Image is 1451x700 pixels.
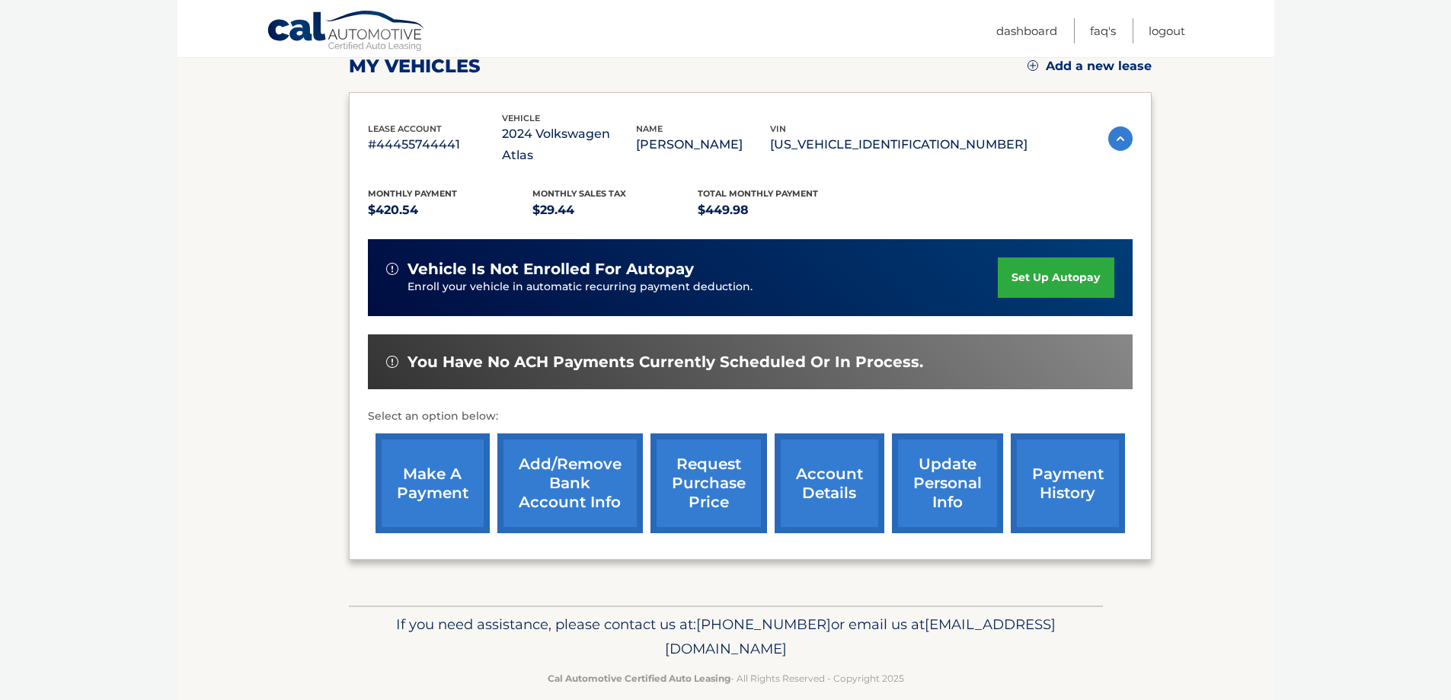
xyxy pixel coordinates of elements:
[698,188,818,199] span: Total Monthly Payment
[386,356,398,368] img: alert-white.svg
[532,200,698,221] p: $29.44
[775,433,884,533] a: account details
[665,615,1056,657] span: [EMAIL_ADDRESS][DOMAIN_NAME]
[698,200,863,221] p: $449.98
[1028,60,1038,71] img: add.svg
[636,123,663,134] span: name
[497,433,643,533] a: Add/Remove bank account info
[349,55,481,78] h2: my vehicles
[407,353,923,372] span: You have no ACH payments currently scheduled or in process.
[650,433,767,533] a: request purchase price
[892,433,1003,533] a: update personal info
[1028,59,1152,74] a: Add a new lease
[267,10,427,54] a: Cal Automotive
[502,123,636,166] p: 2024 Volkswagen Atlas
[996,18,1057,43] a: Dashboard
[696,615,831,633] span: [PHONE_NUMBER]
[368,134,502,155] p: #44455744441
[359,670,1093,686] p: - All Rights Reserved - Copyright 2025
[368,200,533,221] p: $420.54
[998,257,1114,298] a: set up autopay
[532,188,626,199] span: Monthly sales Tax
[368,188,457,199] span: Monthly Payment
[770,123,786,134] span: vin
[770,134,1028,155] p: [US_VEHICLE_IDENTIFICATION_NUMBER]
[386,263,398,275] img: alert-white.svg
[368,123,442,134] span: lease account
[376,433,490,533] a: make a payment
[1149,18,1185,43] a: Logout
[368,408,1133,426] p: Select an option below:
[1011,433,1125,533] a: payment history
[359,612,1093,661] p: If you need assistance, please contact us at: or email us at
[407,279,999,296] p: Enroll your vehicle in automatic recurring payment deduction.
[502,113,540,123] span: vehicle
[407,260,694,279] span: vehicle is not enrolled for autopay
[548,673,730,684] strong: Cal Automotive Certified Auto Leasing
[1108,126,1133,151] img: accordion-active.svg
[1090,18,1116,43] a: FAQ's
[636,134,770,155] p: [PERSON_NAME]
